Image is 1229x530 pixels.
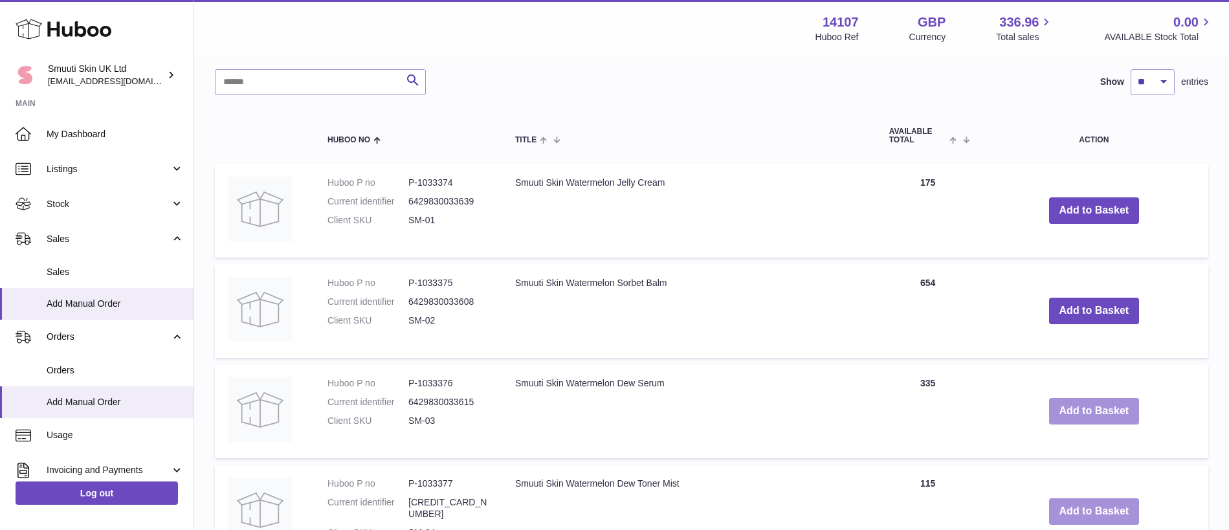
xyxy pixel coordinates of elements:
span: Sales [47,266,184,278]
span: AVAILABLE Stock Total [1104,31,1213,43]
dd: SM-01 [408,214,489,226]
td: 175 [876,164,980,258]
dd: SM-02 [408,315,489,327]
span: Title [515,136,537,144]
dt: Current identifier [327,496,408,521]
dd: SM-03 [408,415,489,427]
span: 0.00 [1173,14,1199,31]
span: Sales [47,233,170,245]
span: Stock [47,198,170,210]
dt: Huboo P no [327,377,408,390]
span: Add Manual Order [47,298,184,310]
td: Smuuti Skin Watermelon Dew Serum [502,364,876,458]
a: Log out [16,481,178,505]
dt: Client SKU [327,415,408,427]
label: Show [1100,76,1124,88]
a: 0.00 AVAILABLE Stock Total [1104,14,1213,43]
span: entries [1181,76,1208,88]
dd: 6429830033639 [408,195,489,208]
img: tomi@beautyko.fi [16,65,35,85]
strong: GBP [918,14,946,31]
span: Total sales [996,31,1054,43]
button: Add to Basket [1049,498,1140,525]
dt: Client SKU [327,214,408,226]
div: Huboo Ref [815,31,859,43]
th: Action [980,115,1208,157]
dd: 6429830033615 [408,396,489,408]
span: Orders [47,331,170,343]
span: Huboo no [327,136,370,144]
span: AVAILABLE Total [889,127,947,144]
button: Add to Basket [1049,197,1140,224]
dd: P-1033376 [408,377,489,390]
div: Currency [909,31,946,43]
td: Smuuti Skin Watermelon Sorbet Balm [502,264,876,358]
dt: Huboo P no [327,277,408,289]
dd: [CREDIT_CARD_NUMBER] [408,496,489,521]
span: 336.96 [999,14,1039,31]
span: My Dashboard [47,128,184,140]
span: Usage [47,429,184,441]
span: Listings [47,163,170,175]
td: 335 [876,364,980,458]
dd: P-1033377 [408,478,489,490]
img: Smuuti Skin Watermelon Dew Serum [228,377,293,442]
dd: P-1033374 [408,177,489,189]
span: [EMAIL_ADDRESS][DOMAIN_NAME] [48,76,190,86]
div: Smuuti Skin UK Ltd [48,63,164,87]
dt: Current identifier [327,296,408,308]
button: Add to Basket [1049,298,1140,324]
img: Smuuti Skin Watermelon Jelly Cream [228,177,293,241]
button: Add to Basket [1049,398,1140,425]
td: 654 [876,264,980,358]
span: Orders [47,364,184,377]
dt: Huboo P no [327,478,408,490]
dd: 6429830033608 [408,296,489,308]
td: Smuuti Skin Watermelon Jelly Cream [502,164,876,258]
span: Add Manual Order [47,396,184,408]
dt: Huboo P no [327,177,408,189]
span: Invoicing and Payments [47,464,170,476]
dt: Current identifier [327,396,408,408]
dt: Current identifier [327,195,408,208]
dd: P-1033375 [408,277,489,289]
strong: 14107 [823,14,859,31]
dt: Client SKU [327,315,408,327]
a: 336.96 Total sales [996,14,1054,43]
img: Smuuti Skin Watermelon Sorbet Balm [228,277,293,342]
